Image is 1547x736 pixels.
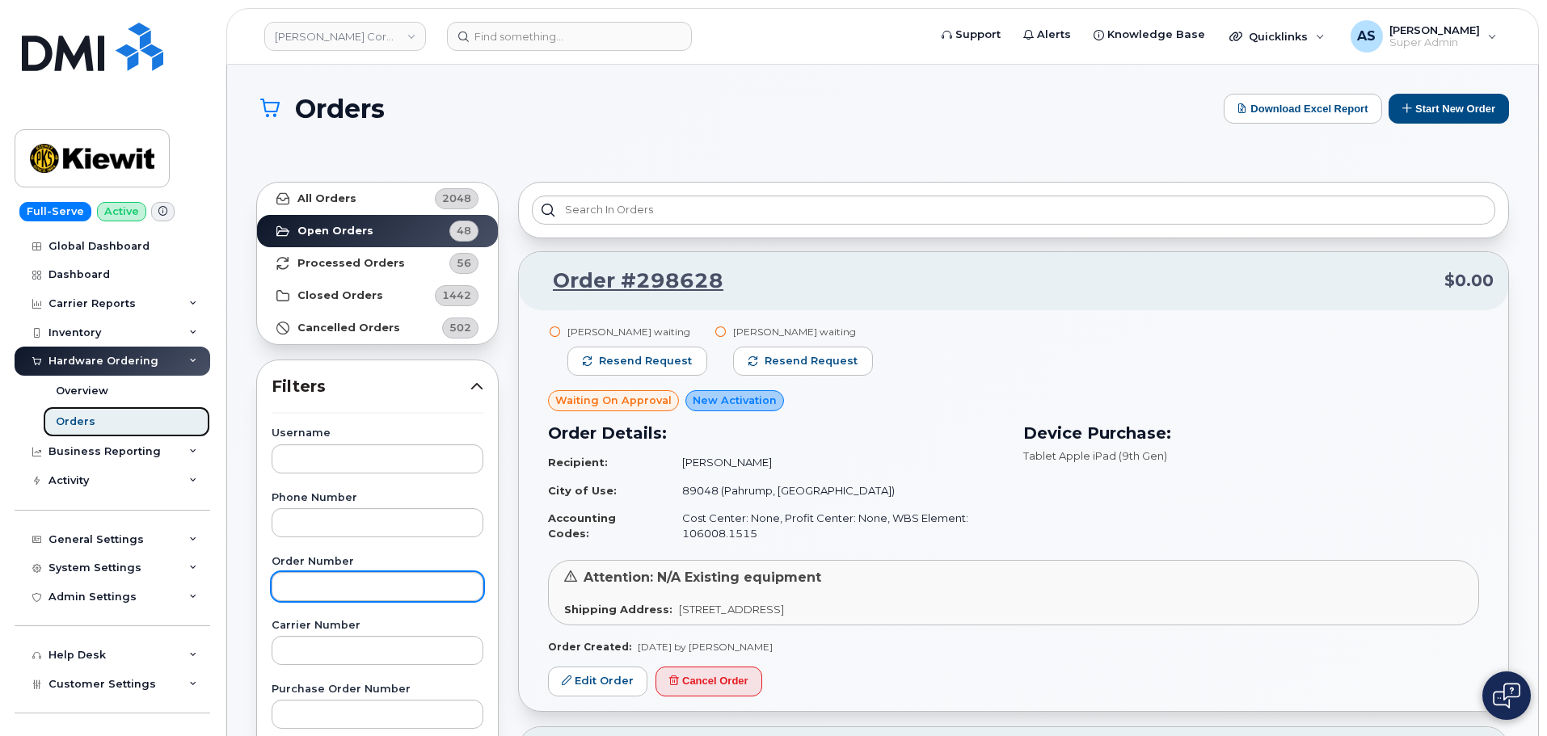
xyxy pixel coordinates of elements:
strong: Shipping Address: [564,603,672,616]
strong: Cancelled Orders [297,322,400,334]
span: 2048 [442,191,471,206]
td: 89048 (Pahrump, [GEOGRAPHIC_DATA]) [668,477,1004,505]
a: Processed Orders56 [257,247,498,280]
td: [PERSON_NAME] [668,448,1004,477]
strong: All Orders [297,192,356,205]
label: Carrier Number [272,620,483,631]
label: Username [272,428,483,439]
h3: Order Details: [548,421,1004,445]
strong: Accounting Codes: [548,511,616,540]
a: Order #298628 [533,267,723,296]
span: 502 [449,320,471,335]
a: All Orders2048 [257,183,498,215]
h3: Device Purchase: [1023,421,1479,445]
span: $0.00 [1444,269,1494,292]
span: Orders [295,95,385,123]
span: Filters [272,375,470,398]
a: Closed Orders1442 [257,280,498,312]
img: Open chat [1493,683,1520,709]
span: Tablet Apple iPad (9th Gen) [1023,449,1167,462]
strong: City of Use: [548,484,617,497]
strong: Closed Orders [297,289,383,302]
button: Download Excel Report [1224,94,1382,124]
strong: Recipient: [548,456,608,469]
button: Resend request [733,347,873,376]
a: Edit Order [548,667,647,696]
button: Cancel Order [655,667,762,696]
button: Resend request [567,347,707,376]
label: Purchase Order Number [272,684,483,695]
strong: Order Created: [548,641,631,653]
span: Attention: N/A Existing equipment [584,570,821,585]
span: Waiting On Approval [555,393,672,408]
label: Phone Number [272,493,483,503]
a: Open Orders48 [257,215,498,247]
span: 48 [457,223,471,238]
span: Resend request [599,354,692,368]
span: Resend request [765,354,858,368]
span: [DATE] by [PERSON_NAME] [638,641,773,653]
span: 1442 [442,288,471,303]
button: Start New Order [1389,94,1509,124]
label: Order Number [272,557,483,567]
strong: Processed Orders [297,257,405,270]
strong: Open Orders [297,225,373,238]
span: 56 [457,255,471,271]
td: Cost Center: None, Profit Center: None, WBS Element: 106008.1515 [668,504,1004,547]
div: [PERSON_NAME] waiting [733,325,873,339]
span: New Activation [693,393,777,408]
input: Search in orders [532,196,1495,225]
span: [STREET_ADDRESS] [679,603,784,616]
div: [PERSON_NAME] waiting [567,325,707,339]
a: Cancelled Orders502 [257,312,498,344]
